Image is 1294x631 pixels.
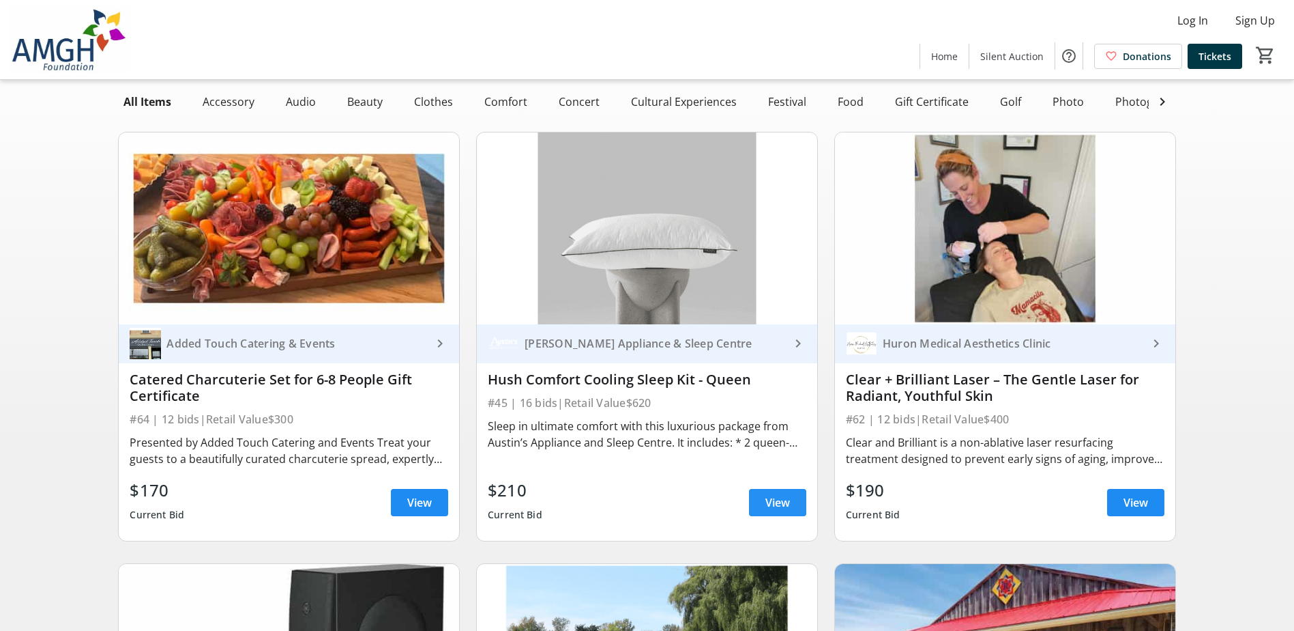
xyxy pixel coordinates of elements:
[1235,12,1275,29] span: Sign Up
[1110,88,1188,115] div: Photography
[130,328,161,359] img: Added Touch Catering & Events
[969,44,1055,69] a: Silent Auction
[1094,44,1182,69] a: Donations
[479,88,533,115] div: Comfort
[118,88,177,115] div: All Items
[765,494,790,511] span: View
[749,489,806,516] a: View
[130,371,448,404] div: Catered Charcuterie Set for 6-8 People Gift Certificate
[832,88,869,115] div: Food
[130,410,448,429] div: #64 | 12 bids | Retail Value $300
[846,371,1164,404] div: Clear + Brilliant Laser – The Gentle Laser for Radiant, Youthful Skin
[488,393,806,412] div: #45 | 16 bids | Retail Value $620
[846,503,900,527] div: Current Bid
[488,418,806,451] div: Sleep in ultimate comfort with this luxurious package from Austin’s Appliance and Sleep Centre. I...
[1107,489,1164,516] a: View
[846,328,877,359] img: Huron Medical Aesthetics Clinic
[920,44,969,69] a: Home
[835,132,1175,324] img: Clear + Brilliant Laser – The Gentle Laser for Radiant, Youthful Skin
[197,88,260,115] div: Accessory
[1055,42,1083,70] button: Help
[1123,494,1148,511] span: View
[488,328,519,359] img: Austin's Appliance & Sleep Centre
[995,88,1027,115] div: Golf
[889,88,974,115] div: Gift Certificate
[931,49,958,64] span: Home
[130,503,184,527] div: Current Bid
[626,88,742,115] div: Cultural Experiences
[790,335,806,352] mat-icon: keyboard_arrow_right
[488,371,806,388] div: Hush Comfort Cooling Sleep Kit - Queen
[342,88,388,115] div: Beauty
[8,5,130,74] img: Alexandra Marine & General Hospital Foundation's Logo
[161,337,432,350] div: Added Touch Catering & Events
[846,434,1164,467] div: Clear and Brilliant is a non-ablative laser resurfacing treatment designed to prevent early signs...
[1224,10,1286,31] button: Sign Up
[1166,10,1219,31] button: Log In
[835,324,1175,363] a: Huron Medical Aesthetics ClinicHuron Medical Aesthetics Clinic
[980,49,1044,64] span: Silent Auction
[553,88,605,115] div: Concert
[119,324,459,363] a: Added Touch Catering & EventsAdded Touch Catering & Events
[763,88,812,115] div: Festival
[519,337,790,350] div: [PERSON_NAME] Appliance & Sleep Centre
[1188,44,1242,69] a: Tickets
[846,478,900,503] div: $190
[1123,49,1171,64] span: Donations
[119,132,459,324] img: Catered Charcuterie Set for 6-8 People Gift Certificate
[409,88,458,115] div: Clothes
[488,503,542,527] div: Current Bid
[877,337,1148,350] div: Huron Medical Aesthetics Clinic
[391,489,448,516] a: View
[1177,12,1208,29] span: Log In
[1047,88,1089,115] div: Photo
[477,132,817,324] img: Hush Comfort Cooling Sleep Kit - Queen
[130,434,448,467] div: Presented by Added Touch Catering and Events Treat your guests to a beautifully curated charcuter...
[1253,43,1278,68] button: Cart
[432,335,448,352] mat-icon: keyboard_arrow_right
[477,324,817,363] a: Austin's Appliance & Sleep Centre[PERSON_NAME] Appliance & Sleep Centre
[280,88,321,115] div: Audio
[846,410,1164,429] div: #62 | 12 bids | Retail Value $400
[1148,335,1164,352] mat-icon: keyboard_arrow_right
[130,478,184,503] div: $170
[1199,49,1231,64] span: Tickets
[407,494,432,511] span: View
[488,478,542,503] div: $210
